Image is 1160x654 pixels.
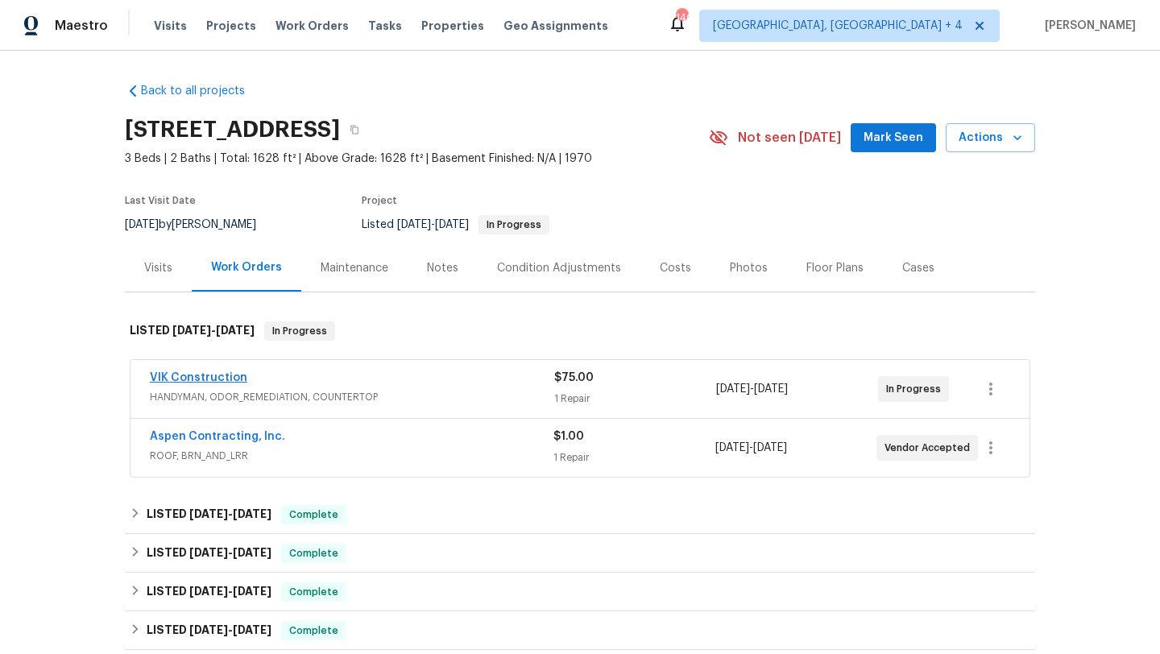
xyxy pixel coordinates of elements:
span: [DATE] [754,383,788,395]
a: Back to all projects [125,83,280,99]
span: [DATE] [172,325,211,336]
span: Not seen [DATE] [738,130,841,146]
div: Work Orders [211,259,282,275]
span: [DATE] [233,547,271,558]
span: [DATE] [125,219,159,230]
h6: LISTED [130,321,255,341]
div: LISTED [DATE]-[DATE]Complete [125,495,1035,534]
button: Copy Address [340,115,369,144]
div: Notes [427,260,458,276]
span: Projects [206,18,256,34]
span: Visits [154,18,187,34]
div: Maintenance [321,260,388,276]
span: HANDYMAN, ODOR_REMEDIATION, COUNTERTOP [150,389,554,405]
span: Geo Assignments [503,18,608,34]
span: - [189,508,271,519]
span: [PERSON_NAME] [1038,18,1136,34]
div: LISTED [DATE]-[DATE]Complete [125,611,1035,650]
span: Last Visit Date [125,196,196,205]
div: 1 Repair [553,449,715,466]
span: [DATE] [216,325,255,336]
button: Mark Seen [851,123,936,153]
h6: LISTED [147,505,271,524]
button: Actions [946,123,1035,153]
span: Complete [283,623,345,639]
span: 3 Beds | 2 Baths | Total: 1628 ft² | Above Grade: 1628 ft² | Basement Finished: N/A | 1970 [125,151,709,167]
span: In Progress [266,323,333,339]
span: ROOF, BRN_AND_LRR [150,448,553,464]
div: 140 [676,10,687,26]
div: LISTED [DATE]-[DATE]Complete [125,534,1035,573]
span: Complete [283,584,345,600]
a: Aspen Contracting, Inc. [150,431,285,442]
span: [DATE] [397,219,431,230]
span: [DATE] [189,547,228,558]
span: Properties [421,18,484,34]
h6: LISTED [147,544,271,563]
span: Maestro [55,18,108,34]
span: [DATE] [233,624,271,635]
span: - [189,586,271,597]
span: $1.00 [553,431,584,442]
h6: LISTED [147,582,271,602]
span: Listed [362,219,549,230]
div: Condition Adjustments [497,260,621,276]
span: $75.00 [554,372,594,383]
span: - [172,325,255,336]
span: In Progress [480,220,548,230]
div: LISTED [DATE]-[DATE]In Progress [125,305,1035,357]
span: Mark Seen [864,128,923,148]
span: In Progress [886,381,947,397]
span: Tasks [368,20,402,31]
div: 1 Repair [554,391,716,407]
div: Cases [902,260,934,276]
span: - [715,440,787,456]
span: [DATE] [233,508,271,519]
h2: [STREET_ADDRESS] [125,122,340,138]
span: [DATE] [189,586,228,597]
span: Vendor Accepted [884,440,976,456]
span: - [397,219,469,230]
span: [DATE] [716,383,750,395]
div: by [PERSON_NAME] [125,215,275,234]
span: [DATE] [189,624,228,635]
a: VIK Construction [150,372,247,383]
span: [DATE] [753,442,787,453]
span: - [716,381,788,397]
div: Costs [660,260,691,276]
span: - [189,624,271,635]
span: Complete [283,507,345,523]
span: [DATE] [435,219,469,230]
div: LISTED [DATE]-[DATE]Complete [125,573,1035,611]
span: [GEOGRAPHIC_DATA], [GEOGRAPHIC_DATA] + 4 [713,18,963,34]
span: Work Orders [275,18,349,34]
span: [DATE] [715,442,749,453]
div: Floor Plans [806,260,864,276]
h6: LISTED [147,621,271,640]
span: Actions [959,128,1022,148]
div: Visits [144,260,172,276]
div: Photos [730,260,768,276]
span: - [189,547,271,558]
span: Complete [283,545,345,561]
span: [DATE] [233,586,271,597]
span: Project [362,196,397,205]
span: [DATE] [189,508,228,519]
